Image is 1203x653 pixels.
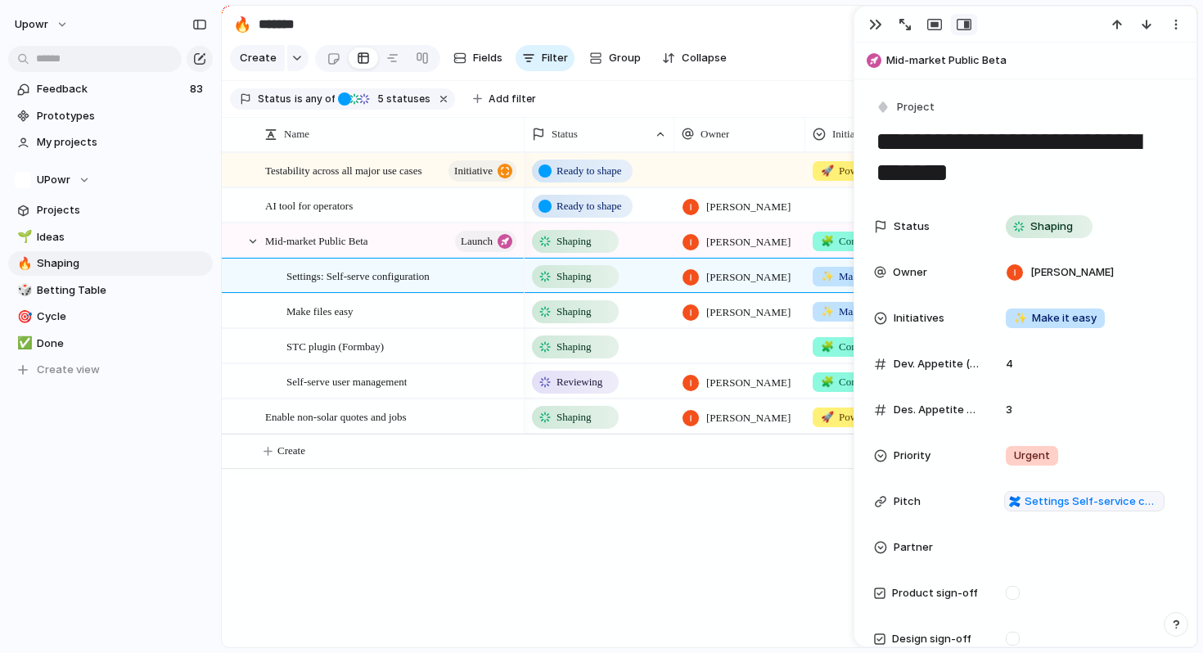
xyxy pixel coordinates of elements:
[999,402,1019,418] span: 3
[832,126,875,142] span: Initiatives
[894,218,930,235] span: Status
[892,585,978,601] span: Product sign-off
[556,233,592,250] span: Shaping
[277,443,305,459] span: Create
[295,92,303,106] span: is
[894,402,979,418] span: Des. Appetite (wks)
[706,304,791,321] span: [PERSON_NAME]
[556,163,621,179] span: Ready to shape
[821,235,834,247] span: 🧩
[893,264,927,281] span: Owner
[447,45,509,71] button: Fields
[556,374,602,390] span: Reviewing
[581,45,649,71] button: Group
[461,230,493,253] span: launch
[454,160,493,182] span: initiative
[37,308,207,325] span: Cycle
[463,88,546,110] button: Add filter
[894,310,944,326] span: Initiatives
[8,104,213,128] a: Prototypes
[821,163,901,179] span: Power to scale
[37,255,207,272] span: Shaping
[1014,448,1050,464] span: Urgent
[706,269,791,286] span: [PERSON_NAME]
[190,81,206,97] span: 83
[15,229,31,245] button: 🌱
[8,278,213,303] a: 🎲Betting Table
[892,631,971,647] span: Design sign-off
[291,90,338,108] button: isany of
[821,340,834,353] span: 🧩
[894,539,933,556] span: Partner
[556,339,592,355] span: Shaping
[706,199,791,215] span: [PERSON_NAME]
[8,331,213,356] a: ✅Done
[17,334,29,353] div: ✅
[1014,310,1097,326] span: Make it easy
[15,308,31,325] button: 🎯
[37,202,207,218] span: Projects
[7,11,77,38] button: upowr
[8,198,213,223] a: Projects
[1025,493,1160,510] span: Settings Self-service configuration
[821,376,834,388] span: 🧩
[15,336,31,352] button: ✅
[233,13,251,35] div: 🔥
[17,281,29,299] div: 🎲
[455,231,516,252] button: launch
[1030,218,1073,235] span: Shaping
[448,160,516,182] button: initiative
[37,336,207,352] span: Done
[894,493,921,510] span: Pitch
[1030,264,1114,281] span: [PERSON_NAME]
[286,266,430,285] span: Settings: Self-serve configuration
[37,282,207,299] span: Betting Table
[37,229,207,245] span: Ideas
[15,282,31,299] button: 🎲
[8,130,213,155] a: My projects
[284,126,309,142] span: Name
[265,231,368,250] span: Mid-market Public Beta
[8,358,213,382] button: Create view
[821,374,905,390] span: Core then more
[821,409,901,426] span: Power to scale
[609,50,641,66] span: Group
[336,90,434,108] button: 5 statuses
[556,304,592,320] span: Shaping
[552,126,578,142] span: Status
[8,304,213,329] a: 🎯Cycle
[265,407,407,426] span: Enable non-solar quotes and jobs
[37,362,100,378] span: Create view
[15,16,48,33] span: upowr
[894,356,979,372] span: Dev. Appetite (wks)
[821,411,834,423] span: 🚀
[8,168,213,192] button: UPowr
[372,92,386,105] span: 5
[821,268,893,285] span: Make it easy
[682,50,727,66] span: Collapse
[303,92,335,106] span: any of
[229,11,255,38] button: 🔥
[15,255,31,272] button: 🔥
[372,92,430,106] span: statuses
[37,108,207,124] span: Prototypes
[556,198,621,214] span: Ready to shape
[821,339,905,355] span: Core then more
[897,99,935,115] span: Project
[542,50,568,66] span: Filter
[258,92,291,106] span: Status
[706,234,791,250] span: [PERSON_NAME]
[821,233,905,250] span: Core then more
[240,50,277,66] span: Create
[265,160,422,179] span: Testability across all major use cases
[516,45,574,71] button: Filter
[17,254,29,273] div: 🔥
[706,410,791,426] span: [PERSON_NAME]
[8,251,213,276] a: 🔥Shaping
[230,45,285,71] button: Create
[265,196,353,214] span: AI tool for operators
[1014,311,1027,324] span: ✨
